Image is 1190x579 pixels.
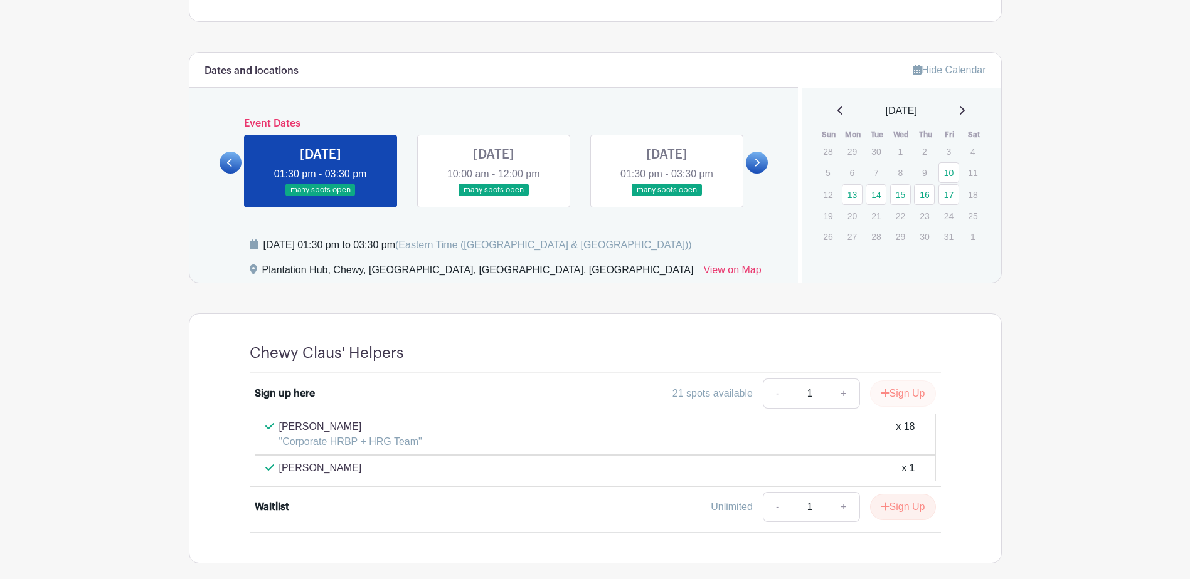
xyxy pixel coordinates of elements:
span: (Eastern Time ([GEOGRAPHIC_DATA] & [GEOGRAPHIC_DATA])) [395,239,692,250]
p: 7 [866,163,886,182]
a: 14 [866,184,886,205]
p: 30 [914,227,935,246]
h4: Chewy Claus' Helpers [250,344,404,362]
p: [PERSON_NAME] [279,419,422,434]
div: 21 spots available [672,386,753,401]
p: 28 [866,227,886,246]
div: [DATE] 01:30 pm to 03:30 pm [263,237,692,253]
p: 29 [890,227,911,246]
p: 24 [938,206,959,226]
a: View on Map [703,263,761,283]
p: 20 [842,206,863,226]
a: - [763,378,792,409]
div: Waitlist [255,499,289,514]
p: 31 [938,227,959,246]
button: Sign Up [870,380,936,407]
p: 23 [914,206,935,226]
th: Fri [938,128,962,141]
p: 26 [817,227,838,246]
p: 12 [817,185,838,204]
h6: Event Dates [242,118,746,130]
a: 15 [890,184,911,205]
a: - [763,492,792,522]
div: Unlimited [711,499,753,514]
a: 13 [842,184,863,205]
th: Sat [962,128,986,141]
th: Wed [890,128,914,141]
a: + [828,492,859,522]
th: Sun [817,128,841,141]
div: x 1 [901,461,915,476]
p: 22 [890,206,911,226]
p: 3 [938,142,959,161]
span: [DATE] [886,103,917,118]
div: Sign up here [255,386,315,401]
a: 16 [914,184,935,205]
p: 11 [962,163,983,182]
p: 21 [866,206,886,226]
a: 17 [938,184,959,205]
th: Thu [913,128,938,141]
p: 30 [866,142,886,161]
a: + [828,378,859,409]
p: 2 [914,142,935,161]
p: 19 [817,206,838,226]
p: 28 [817,142,838,161]
p: 6 [842,163,863,182]
p: 4 [962,142,983,161]
p: "Corporate HRBP + HRG Team" [279,434,422,449]
p: 25 [962,206,983,226]
p: 5 [817,163,838,182]
p: 29 [842,142,863,161]
h6: Dates and locations [205,65,299,77]
p: 27 [842,227,863,246]
p: [PERSON_NAME] [279,461,362,476]
p: 9 [914,163,935,182]
th: Mon [841,128,866,141]
p: 1 [962,227,983,246]
div: x 18 [896,419,915,449]
a: Hide Calendar [913,65,985,75]
p: 1 [890,142,911,161]
th: Tue [865,128,890,141]
a: 10 [938,162,959,183]
button: Sign Up [870,494,936,520]
p: 8 [890,163,911,182]
p: 18 [962,185,983,204]
div: Plantation Hub, Chewy, [GEOGRAPHIC_DATA], [GEOGRAPHIC_DATA], [GEOGRAPHIC_DATA] [262,263,694,283]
